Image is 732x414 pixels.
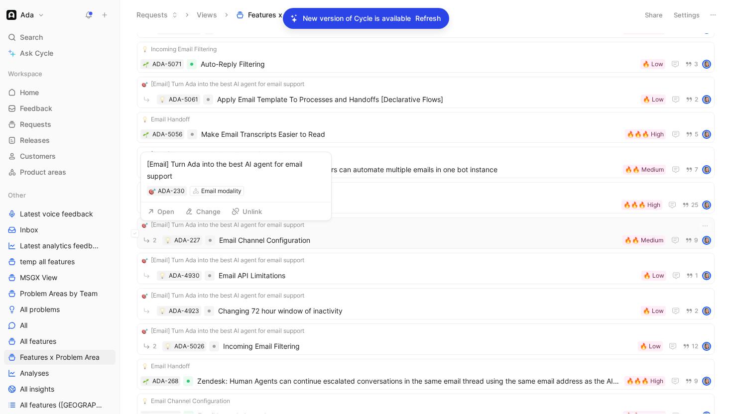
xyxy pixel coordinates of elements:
button: 12 [681,341,700,352]
a: Inbox [4,222,116,237]
div: Workspace [4,66,116,81]
img: 🎯 [142,328,148,334]
img: avatar [703,308,710,314]
button: 2 [684,94,700,105]
button: 💡 [164,237,171,244]
span: Multiple Inboxes/Domains: Customers can automate multiple emails in one bot instance [215,164,619,176]
span: Email API Limitations [219,270,637,282]
span: 9 [694,237,698,243]
div: Search [4,30,116,45]
img: 💡 [165,343,171,349]
img: 🎯 [142,293,148,299]
img: avatar [703,378,710,385]
div: ADA-5026 [174,341,204,351]
button: 2 [140,340,158,352]
div: 🔥 Low [640,341,661,351]
img: avatar [703,96,710,103]
span: Product areas [20,167,66,177]
a: Releases [4,133,116,148]
span: Email Channel Configuration [151,396,230,406]
span: Customers [20,151,56,161]
a: Product areas [4,165,116,180]
span: Incoming Email Filtering [151,44,217,54]
div: ADA-5071 [152,59,182,69]
img: 🎯 [142,222,148,228]
div: 🔥 Low [643,95,664,104]
img: 🎯 [142,257,148,263]
button: 💡Email Channel Configuration [140,396,232,406]
a: All features [4,334,116,349]
span: Home [20,88,39,98]
a: Latest voice feedback [4,207,116,221]
span: Features x Problem Area [20,352,100,362]
a: 🎯[Email] Turn Ada into the best AI agent for email support💡ADA-4930Email API Limitations🔥 Low1avatar [137,253,715,284]
div: 🔥🔥 Medium [624,235,663,245]
div: ADA-227 [174,235,200,245]
button: 🎯[Email] Turn Ada into the best AI agent for email support [140,79,306,89]
div: 🔥 Low [643,271,664,281]
div: [Email] Turn Ada into the best AI agent for email support [147,158,325,182]
a: All insights [4,382,116,397]
button: 25 [680,200,700,210]
img: 🎯 [149,188,156,195]
button: 💡Incoming Email Filtering [140,44,218,54]
span: Problem Areas by Team [20,289,98,299]
img: 💡 [142,46,148,52]
span: Refresh [415,12,441,24]
span: All features ([GEOGRAPHIC_DATA]) [20,400,104,410]
span: Latest analytics feedback [20,241,102,251]
span: [Email] Turn Ada into the best AI agent for email support [151,220,304,230]
span: Search [20,31,43,43]
div: ADA-268 [152,376,178,386]
button: Settings [669,8,704,22]
button: Views [192,7,222,22]
a: temp all features [4,254,116,269]
img: avatar [703,343,710,350]
button: 1 [684,270,700,281]
button: 💡 [159,272,166,279]
span: Releases [20,135,50,145]
div: 🔥 Low [643,306,664,316]
span: Email Handoff [221,199,617,211]
button: 7 [684,164,700,175]
a: 🎯[Email] Turn Ada into the best AI agent for email support4💡ADA-347Email Handoff🔥🔥🔥 High25avatar [137,182,715,213]
a: Feedback [4,101,116,116]
button: Refresh [415,12,441,25]
button: Requests [132,7,182,22]
img: avatar [703,202,710,208]
button: AdaAda [4,8,47,22]
img: 🌱 [143,62,149,68]
button: 🌱 [142,378,149,385]
div: ADA-4930 [169,271,200,281]
button: 2 [140,234,158,246]
span: 1 [695,273,698,279]
a: Home [4,85,116,100]
img: avatar [703,166,710,173]
span: 2 [695,308,698,314]
img: 🌱 [143,379,149,385]
button: 3 [683,59,700,70]
span: Features x Problem Area [248,10,329,20]
img: avatar [703,131,710,138]
a: Analyses [4,366,116,381]
button: 🌱 [142,61,149,68]
img: 💡 [159,308,165,314]
a: 🎯[Email] Turn Ada into the best AI agent for email support2💡ADA-5026Incoming Email Filtering🔥 Low... [137,323,715,355]
span: 2 [153,237,156,243]
a: 💡Email Handoff🌱ADA-5056Make Email Transcripts Easier to Read🔥🔥🔥 High5avatar [137,112,715,143]
a: Ask Cycle [4,46,116,61]
img: 💡 [142,398,148,404]
div: 🌱 [142,131,149,138]
span: 25 [691,202,698,208]
button: 💡 [159,96,166,103]
img: 💡 [142,363,148,369]
a: 🎯[Email] Turn Ada into the best AI agent for email support💡ADA-4923Changing 72 hour window of ina... [137,288,715,319]
a: MSGX View [4,270,116,285]
div: 🔥🔥🔥 High [627,129,664,139]
span: Workspace [8,69,42,79]
img: avatar [703,272,710,279]
span: [Email] Turn Ada into the best AI agent for email support [151,255,304,265]
div: Email modality [201,186,242,196]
